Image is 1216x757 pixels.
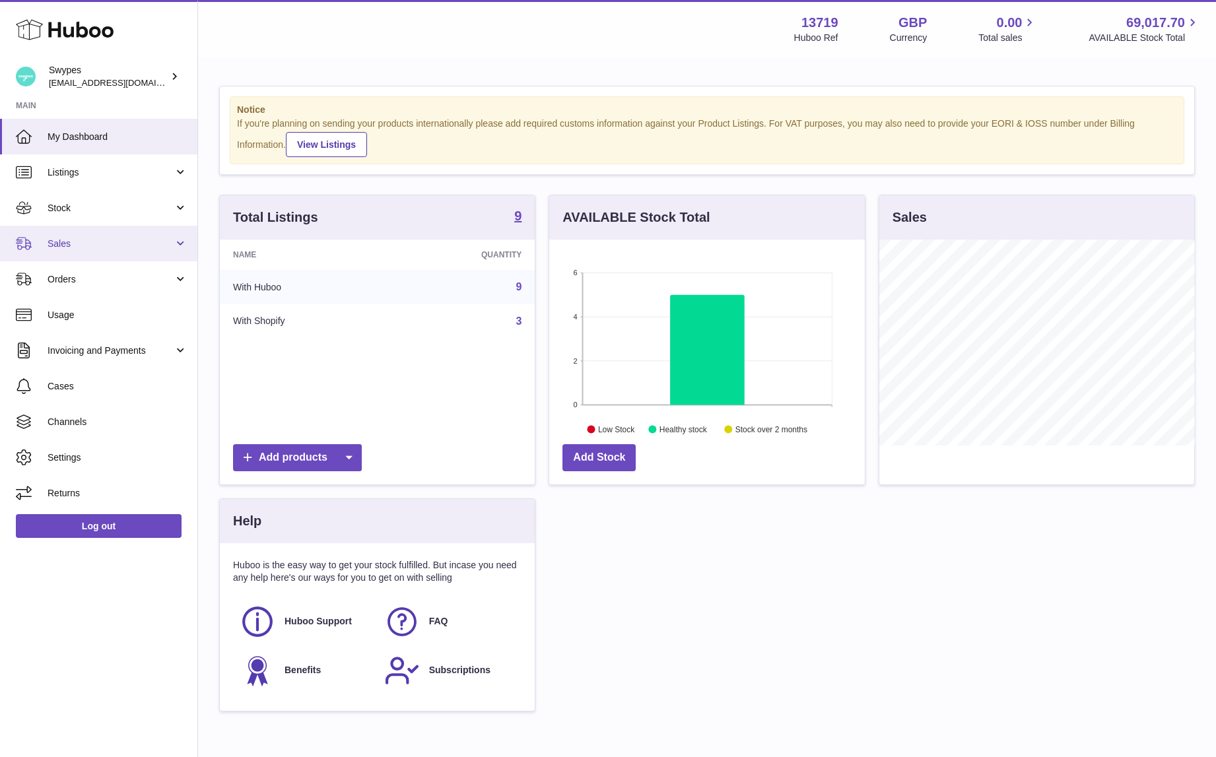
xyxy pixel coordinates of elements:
[384,604,516,640] a: FAQ
[48,487,187,500] span: Returns
[516,281,522,292] a: 9
[49,77,194,88] span: [EMAIL_ADDRESS][DOMAIN_NAME]
[16,514,182,538] a: Log out
[735,424,807,434] text: Stock over 2 months
[801,14,838,32] strong: 13719
[1089,14,1200,44] a: 69,017.70 AVAILABLE Stock Total
[285,615,352,628] span: Huboo Support
[1089,32,1200,44] span: AVAILABLE Stock Total
[429,615,448,628] span: FAQ
[514,209,522,222] strong: 9
[48,416,187,428] span: Channels
[48,238,174,250] span: Sales
[285,664,321,676] span: Benefits
[978,32,1037,44] span: Total sales
[978,14,1037,44] a: 0.00 Total sales
[574,313,578,321] text: 4
[598,424,635,434] text: Low Stock
[48,451,187,464] span: Settings
[574,269,578,277] text: 6
[794,32,838,44] div: Huboo Ref
[49,64,168,89] div: Swypes
[233,209,318,226] h3: Total Listings
[48,166,174,179] span: Listings
[240,604,371,640] a: Huboo Support
[233,444,362,471] a: Add products
[1126,14,1185,32] span: 69,017.70
[562,209,710,226] h3: AVAILABLE Stock Total
[48,380,187,393] span: Cases
[48,345,174,357] span: Invoicing and Payments
[220,304,389,339] td: With Shopify
[997,14,1023,32] span: 0.00
[48,131,187,143] span: My Dashboard
[237,104,1177,116] strong: Notice
[220,240,389,270] th: Name
[48,309,187,321] span: Usage
[384,653,516,688] a: Subscriptions
[574,356,578,364] text: 2
[16,67,36,86] img: hello@swypes.co.uk
[574,401,578,409] text: 0
[240,653,371,688] a: Benefits
[237,117,1177,157] div: If you're planning on sending your products internationally please add required customs informati...
[220,270,389,304] td: With Huboo
[286,132,367,157] a: View Listings
[514,209,522,225] a: 9
[516,315,522,327] a: 3
[48,273,174,286] span: Orders
[898,14,927,32] strong: GBP
[562,444,636,471] a: Add Stock
[893,209,927,226] h3: Sales
[233,512,261,530] h3: Help
[233,559,522,584] p: Huboo is the easy way to get your stock fulfilled. But incase you need any help here's our ways f...
[429,664,490,676] span: Subscriptions
[48,202,174,214] span: Stock
[389,240,535,270] th: Quantity
[659,424,708,434] text: Healthy stock
[890,32,928,44] div: Currency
